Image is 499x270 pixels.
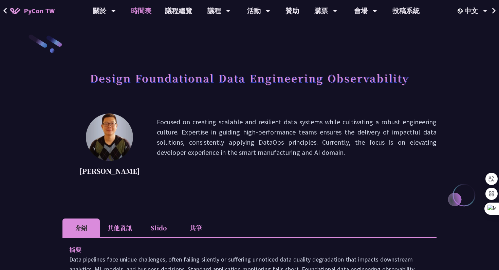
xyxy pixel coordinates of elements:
li: 其他資訊 [100,219,140,237]
span: PyCon TW [24,6,55,16]
a: PyCon TW [3,2,61,19]
img: Home icon of PyCon TW 2025 [10,7,20,14]
h1: Design Foundational Data Engineering Observability [90,68,409,88]
p: 摘要 [69,245,416,254]
li: Slido [140,219,177,237]
img: Shuhsi Lin [86,113,133,161]
p: Focused on creating scalable and resilient data systems while cultivating a robust engineering cu... [157,117,437,178]
li: 介紹 [62,219,100,237]
p: [PERSON_NAME] [79,166,140,176]
li: 共筆 [177,219,215,237]
img: Locale Icon [458,8,464,14]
